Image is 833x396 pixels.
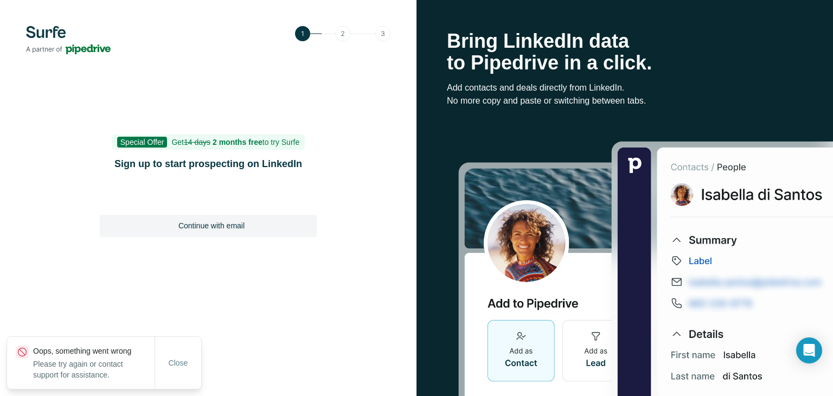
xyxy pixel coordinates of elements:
[213,138,262,146] b: 2 months free
[117,137,168,148] span: Special Offer
[295,26,390,41] img: Step 1
[171,138,299,146] span: Get to try Surfe
[33,346,155,356] p: Oops, something went wrong
[447,30,803,74] h1: Bring LinkedIn data to Pipedrive in a click.
[447,81,803,94] p: Add contacts and deals directly from LinkedIn.
[447,94,803,107] p: No more copy and paste or switching between tabs.
[33,359,155,380] p: Please try again or contact support for assistance.
[26,26,111,54] img: Surfe's logo
[100,156,317,171] h1: Sign up to start prospecting on LinkedIn
[94,186,322,209] iframe: Sign in with Google Button
[161,353,196,373] button: Close
[178,220,245,231] span: Continue with email
[169,357,188,368] span: Close
[458,140,833,396] img: Surfe Stock Photo - Selling good vibes
[796,337,822,363] div: Open Intercom Messenger
[184,138,210,146] s: 14 days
